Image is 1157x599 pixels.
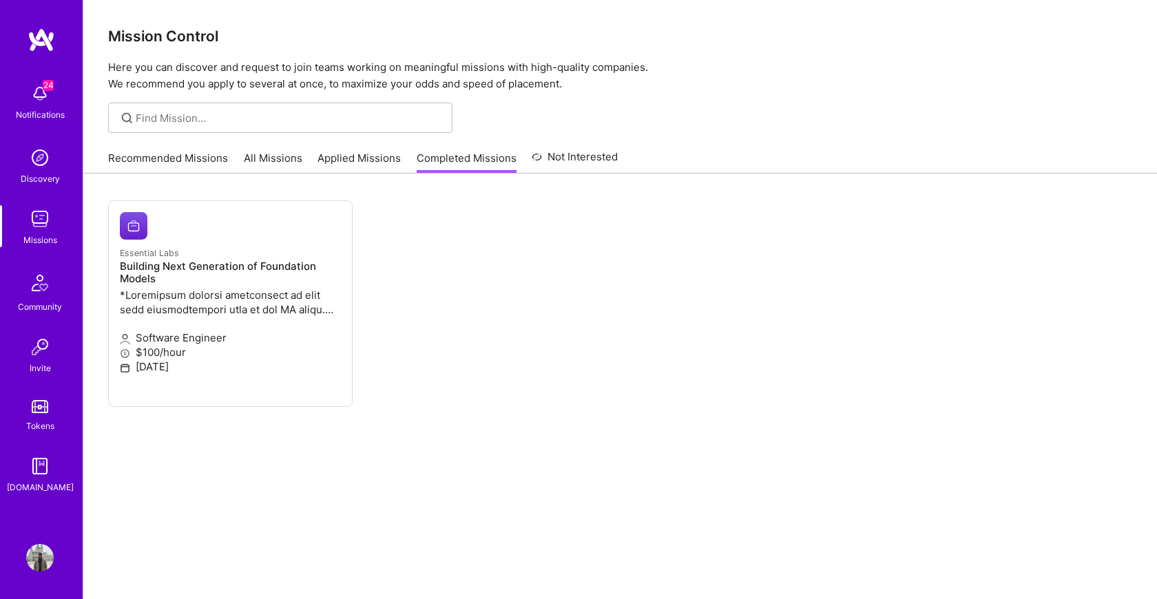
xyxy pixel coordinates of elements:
[120,260,341,285] h4: Building Next Generation of Foundation Models
[43,80,54,91] span: 24
[23,266,56,299] img: Community
[120,288,341,317] p: *Loremipsum dolorsi ametconsect ad elit sedd eiusmodtempori utla et dol MA aliqu. Enimad min veni...
[244,151,302,174] a: All Missions
[120,359,341,374] p: [DATE]
[417,151,517,174] a: Completed Missions
[119,110,135,126] i: icon SearchGrey
[26,80,54,107] img: bell
[28,28,55,52] img: logo
[120,363,130,373] i: icon Calendar
[26,205,54,233] img: teamwork
[23,544,57,571] a: User Avatar
[26,544,54,571] img: User Avatar
[108,59,1132,92] p: Here you can discover and request to join teams working on meaningful missions with high-quality ...
[120,330,341,345] p: Software Engineer
[317,151,401,174] a: Applied Missions
[120,348,130,359] i: icon MoneyGray
[120,212,147,240] img: Essential Labs company logo
[26,333,54,361] img: Invite
[23,233,57,247] div: Missions
[30,361,51,375] div: Invite
[108,28,1132,45] h3: Mission Control
[7,480,74,494] div: [DOMAIN_NAME]
[532,149,618,174] a: Not Interested
[120,248,179,258] small: Essential Labs
[16,107,65,122] div: Notifications
[26,452,54,480] img: guide book
[120,345,341,359] p: $100/hour
[108,151,228,174] a: Recommended Missions
[18,299,62,314] div: Community
[109,201,352,406] a: Essential Labs company logoEssential LabsBuilding Next Generation of Foundation Models*Loremipsum...
[32,400,48,413] img: tokens
[21,171,60,186] div: Discovery
[26,419,54,433] div: Tokens
[136,111,442,125] input: Find Mission...
[120,334,130,344] i: icon Applicant
[26,144,54,171] img: discovery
